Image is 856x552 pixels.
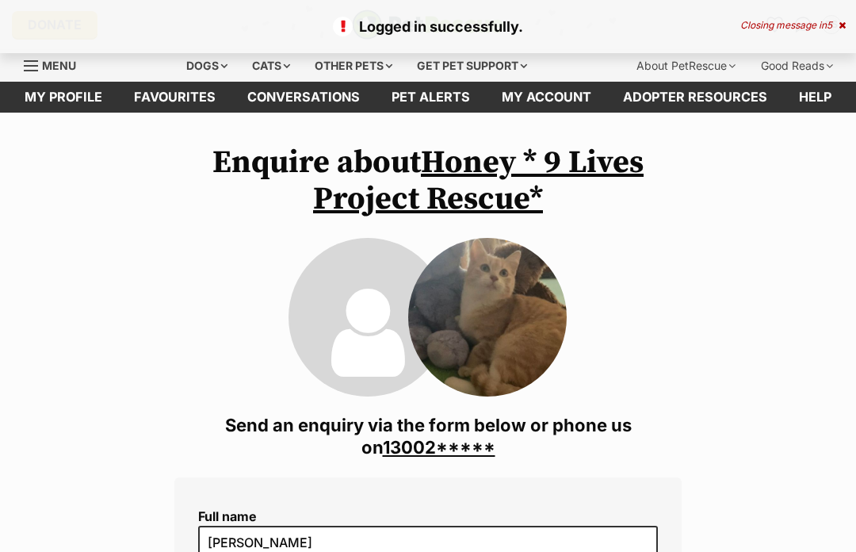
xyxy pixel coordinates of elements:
[750,50,844,82] div: Good Reads
[42,59,76,72] span: Menu
[118,82,231,113] a: Favourites
[607,82,783,113] a: Adopter resources
[783,82,847,113] a: Help
[174,414,682,458] h3: Send an enquiry via the form below or phone us on
[625,50,747,82] div: About PetRescue
[408,238,567,397] img: Honey * 9 Lives Project Rescue*
[304,50,403,82] div: Other pets
[376,82,486,113] a: Pet alerts
[241,50,301,82] div: Cats
[231,82,376,113] a: conversations
[198,509,658,523] label: Full name
[313,143,644,219] a: Honey * 9 Lives Project Rescue*
[9,82,118,113] a: My profile
[175,50,239,82] div: Dogs
[486,82,607,113] a: My account
[406,50,538,82] div: Get pet support
[24,50,87,79] a: Menu
[174,144,682,217] h1: Enquire about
